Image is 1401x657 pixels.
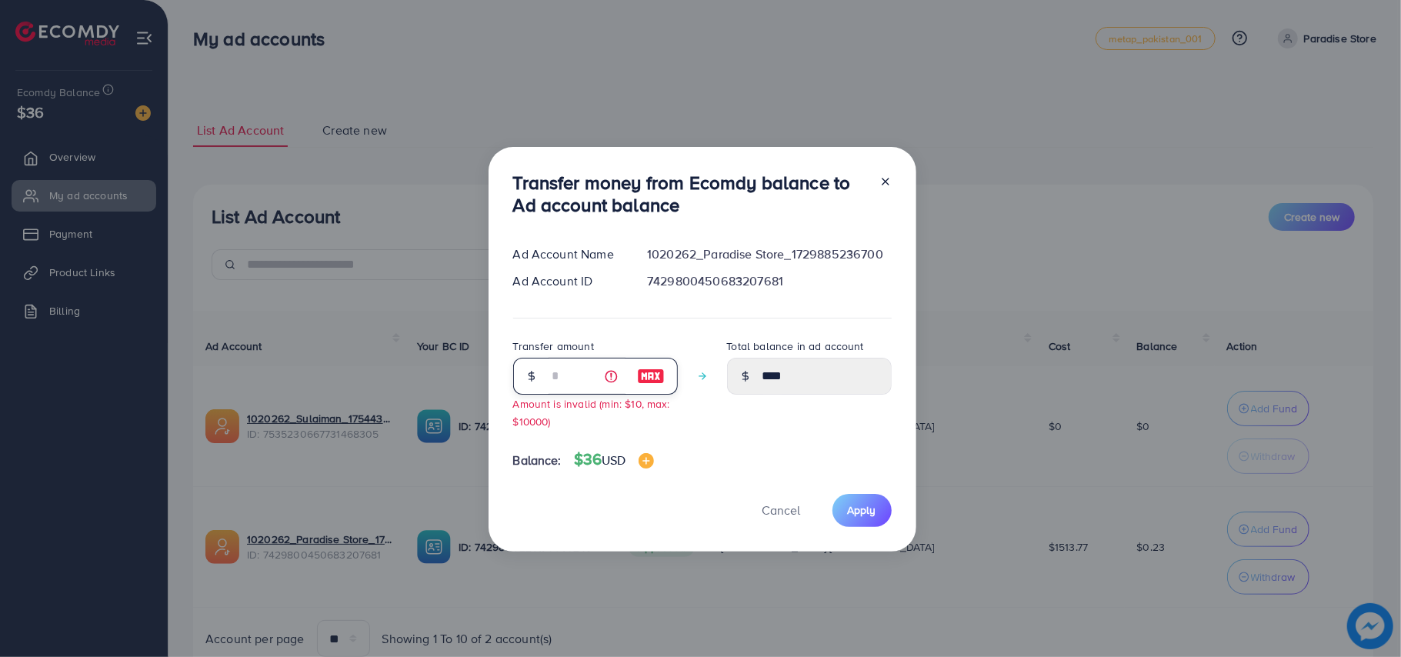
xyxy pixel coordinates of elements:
[762,502,801,519] span: Cancel
[574,450,654,469] h4: $36
[637,367,665,385] img: image
[743,494,820,527] button: Cancel
[513,339,594,354] label: Transfer amount
[501,245,635,263] div: Ad Account Name
[513,452,562,469] span: Balance:
[639,453,654,469] img: image
[727,339,864,354] label: Total balance in ad account
[848,502,876,518] span: Apply
[832,494,892,527] button: Apply
[513,396,670,429] small: Amount is invalid (min: $10, max: $10000)
[513,172,867,216] h3: Transfer money from Ecomdy balance to Ad account balance
[635,245,903,263] div: 1020262_Paradise Store_1729885236700
[602,452,625,469] span: USD
[635,272,903,290] div: 7429800450683207681
[501,272,635,290] div: Ad Account ID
